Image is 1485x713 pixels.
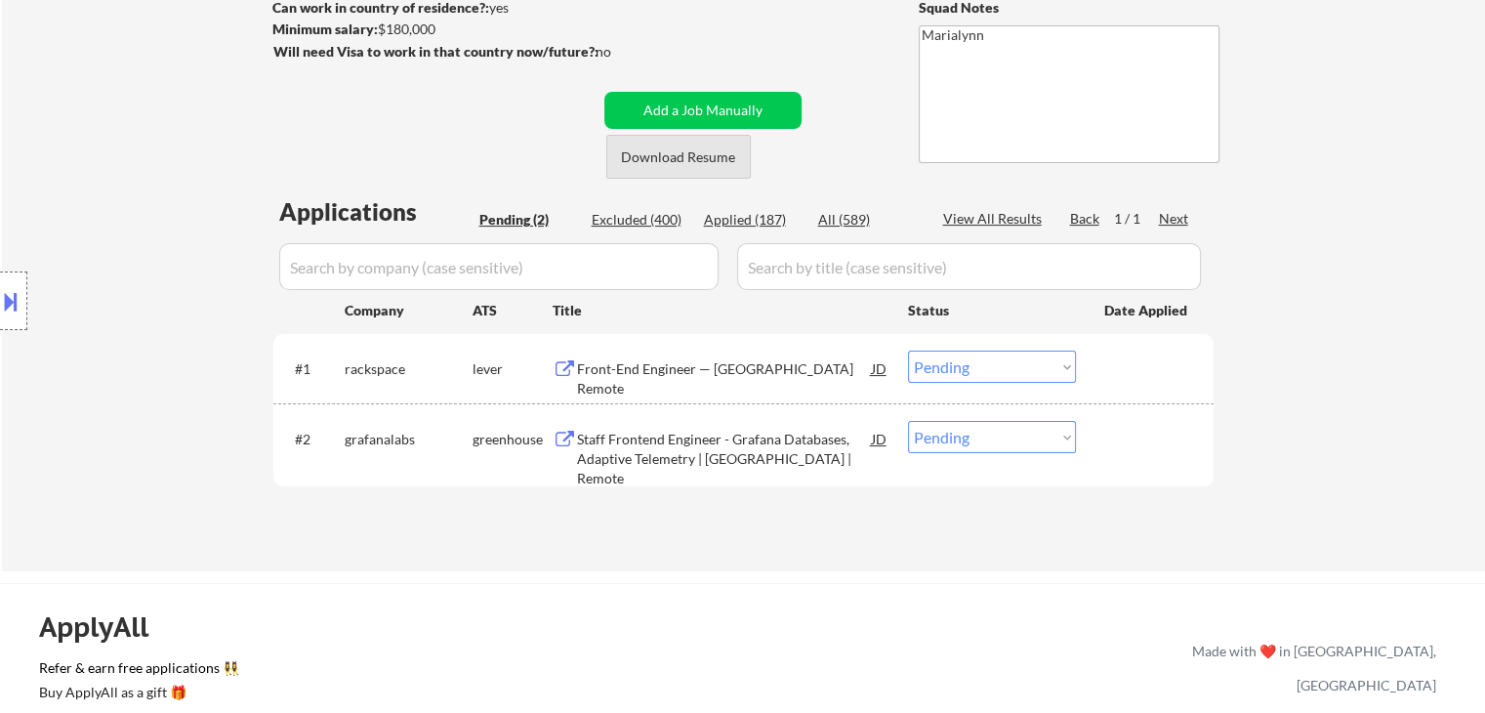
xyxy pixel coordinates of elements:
[473,359,553,379] div: lever
[273,43,598,60] strong: Will need Visa to work in that country now/future?:
[704,210,802,230] div: Applied (187)
[592,210,689,230] div: Excluded (400)
[39,610,171,644] div: ApplyAll
[1184,634,1436,702] div: Made with ❤️ in [GEOGRAPHIC_DATA], [GEOGRAPHIC_DATA]
[604,92,802,129] button: Add a Job Manually
[1070,209,1101,229] div: Back
[1104,301,1190,320] div: Date Applied
[1114,209,1159,229] div: 1 / 1
[479,210,577,230] div: Pending (2)
[345,430,473,449] div: grafanalabs
[818,210,916,230] div: All (589)
[606,135,751,179] button: Download Resume
[553,301,889,320] div: Title
[473,430,553,449] div: greenhouse
[39,682,234,706] a: Buy ApplyAll as a gift 🎁
[596,42,651,62] div: no
[908,292,1076,327] div: Status
[345,301,473,320] div: Company
[473,301,553,320] div: ATS
[345,359,473,379] div: rackspace
[943,209,1048,229] div: View All Results
[737,243,1201,290] input: Search by title (case sensitive)
[279,243,719,290] input: Search by company (case sensitive)
[279,200,473,224] div: Applications
[272,21,378,37] strong: Minimum salary:
[39,661,784,682] a: Refer & earn free applications 👯‍♀️
[1159,209,1190,229] div: Next
[272,20,598,39] div: $180,000
[870,351,889,386] div: JD
[870,421,889,456] div: JD
[39,686,234,699] div: Buy ApplyAll as a gift 🎁
[577,359,872,398] div: Front-End Engineer — [GEOGRAPHIC_DATA] Remote
[577,430,872,487] div: Staff Frontend Engineer - Grafana Databases, Adaptive Telemetry | [GEOGRAPHIC_DATA] | Remote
